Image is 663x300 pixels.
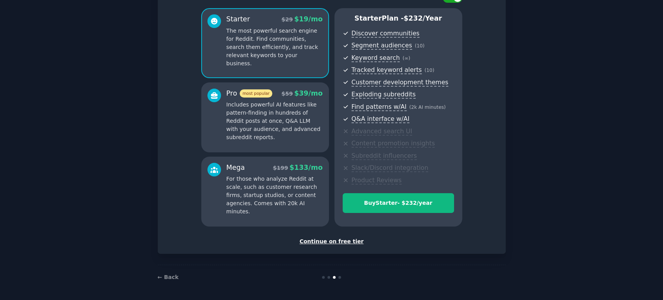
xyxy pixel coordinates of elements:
[352,42,412,50] span: Segment audiences
[294,15,322,23] span: $ 19 /mo
[409,105,446,110] span: ( 2k AI minutes )
[425,68,434,73] span: ( 10 )
[352,140,435,148] span: Content promotion insights
[352,30,419,38] span: Discover communities
[352,103,407,111] span: Find patterns w/AI
[343,14,454,23] p: Starter Plan -
[352,164,428,172] span: Slack/Discord integration
[352,127,412,136] span: Advanced search UI
[226,101,323,141] p: Includes powerful AI features like pattern-finding in hundreds of Reddit posts at once, Q&A LLM w...
[289,164,322,171] span: $ 133 /mo
[404,14,442,22] span: $ 232 /year
[273,165,288,171] span: $ 199
[352,78,449,87] span: Customer development themes
[343,193,454,213] button: BuyStarter- $232/year
[226,89,272,98] div: Pro
[226,14,250,24] div: Starter
[226,163,245,173] div: Mega
[352,115,409,123] span: Q&A interface w/AI
[352,54,400,62] span: Keyword search
[352,66,422,74] span: Tracked keyword alerts
[282,91,293,97] span: $ 59
[402,56,410,61] span: ( ∞ )
[352,152,417,160] span: Subreddit influencers
[226,27,323,68] p: The most powerful search engine for Reddit. Find communities, search them efficiently, and track ...
[166,237,498,246] div: Continue on free tier
[294,89,322,97] span: $ 39 /mo
[352,91,416,99] span: Exploding subreddits
[415,43,425,49] span: ( 10 )
[352,176,402,185] span: Product Reviews
[226,175,323,216] p: For those who analyze Reddit at scale, such as customer research firms, startup studios, or conte...
[240,89,272,98] span: most popular
[343,199,454,207] div: Buy Starter - $ 232 /year
[282,16,293,23] span: $ 29
[158,274,179,280] a: ← Back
